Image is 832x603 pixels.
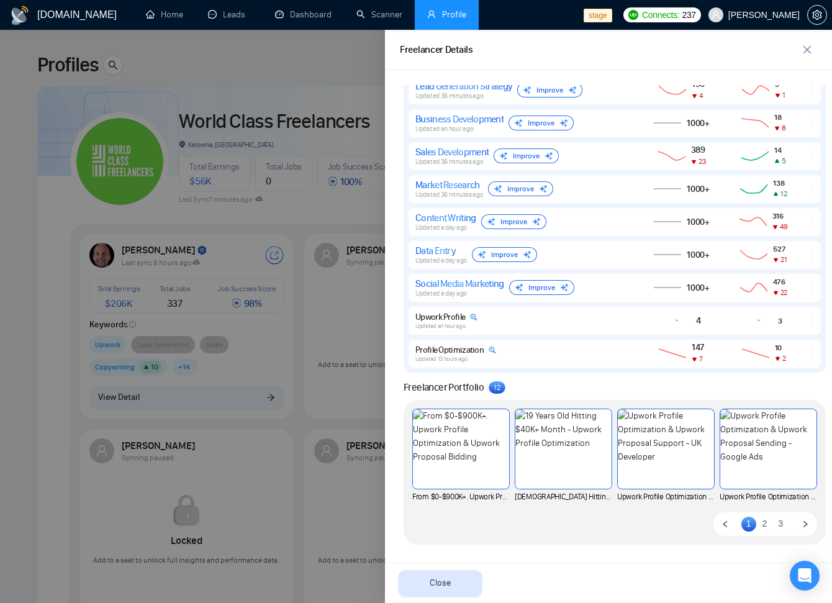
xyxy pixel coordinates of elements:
img: sparkle [532,217,541,226]
span: Upwork Profile Optimization & Upwork Proposal Sending - Google Ads [720,491,817,502]
span: user [712,11,720,19]
div: Data Entry [415,245,467,256]
span: 138 [773,178,787,188]
div: Open Intercom Messenger [790,561,820,591]
span: ellipsis [807,150,816,160]
span: 49 [780,222,788,231]
span: 2 [497,383,500,392]
img: sparkle [487,217,495,226]
span: 389 [691,145,706,155]
span: [DEMOGRAPHIC_DATA] Hitting $40K+ Month - Upwork Profile Optimization [515,491,612,502]
span: ellipsis [807,183,816,193]
img: logo [10,6,30,25]
a: homeHome [146,9,183,20]
span: 1000+ [687,118,710,129]
a: 1 [741,517,756,530]
span: 12 [780,189,787,198]
button: right [798,517,813,532]
img: sparkle [523,86,531,94]
span: From $0-$900K+. Upwork Profile Optimization & Upwork Proposal Bidding [412,491,510,502]
div: Improve [509,116,574,130]
span: 476 [773,277,787,286]
span: Updated an hour ago [415,322,465,330]
span: Updated 36 minutes ago [415,92,483,100]
div: Improve [509,280,574,295]
a: searchScanner [356,9,402,20]
div: Business Development [415,113,504,125]
span: 1000+ [687,250,710,260]
span: 8 [782,124,786,132]
img: upwork-logo.png [628,10,638,20]
a: 2 [757,517,772,530]
span: Updated a day ago [415,224,467,232]
span: 3 [778,316,782,325]
li: 3 [773,517,788,532]
span: 7 [699,355,703,363]
span: 5 [782,156,786,165]
li: Previous Page [718,517,733,532]
li: Next Page [798,517,813,532]
div: Improve [481,214,546,229]
span: ellipsis [807,315,816,325]
a: setting [807,10,827,20]
img: sparkle [514,119,523,127]
a: messageLeads [208,9,250,20]
img: 19 Years Old Hitting $40K+ Month - Upwork Profile Optimization [515,409,612,489]
img: sparkle [559,119,568,127]
div: Sales Development [415,146,489,158]
span: Updated 13 hours ago [415,355,468,363]
div: Social Media Marketing [415,278,504,289]
span: 1 [782,91,785,99]
span: 1000+ [687,283,710,293]
button: setting [807,5,827,25]
span: Profile [442,9,466,20]
span: 23 [699,157,707,166]
span: ellipsis [807,348,816,358]
a: 3 [773,517,788,530]
span: 147 [692,342,705,353]
span: ellipsis [807,282,816,292]
span: 316 [772,211,788,220]
span: right [802,520,809,528]
img: sparkle [523,250,531,259]
span: 237 [682,8,695,22]
div: Lead Generation Strategy [415,80,512,92]
div: Profile Optimization [415,345,496,355]
div: Content Writing [415,212,476,224]
span: Freelancer Portfolio [404,380,484,395]
span: 2 [782,354,786,363]
span: Updated a day ago [415,289,467,297]
li: 1 [741,517,756,532]
span: Close [430,576,451,590]
button: close [797,40,817,60]
span: Upwork Profile Optimization & Upwork Proposal Support - UK Developer [617,491,715,502]
span: ellipsis [807,84,816,94]
div: Improve [517,83,582,97]
span: Updated 36 minutes ago [415,191,483,199]
span: 10 [775,343,786,352]
span: user [427,10,436,19]
span: Connects: [642,8,679,22]
img: Upwork Profile Optimization & Upwork Proposal Sending - Google Ads [720,409,816,489]
div: Upwork Profile [415,312,477,322]
span: setting [808,10,826,20]
span: 527 [773,244,787,253]
span: 4 [699,91,703,100]
img: sparkle [494,184,502,193]
a: dashboardDashboard [275,9,332,20]
li: 2 [757,517,772,532]
img: sparkle [568,86,577,94]
div: Improve [494,148,559,163]
img: sparkle [539,184,548,193]
div: Improve [488,181,553,196]
span: 14 [774,145,786,155]
img: From $0-$900K+. Upwork Profile Optimization & Upwork Proposal Bidding [413,409,509,489]
img: sparkle [515,283,523,292]
img: sparkle [499,152,508,160]
span: 4 [696,315,701,326]
a: Upwork Profile Optimization & Upwork Proposal Support - UK Developer [618,409,714,489]
img: sparkle [560,283,569,292]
